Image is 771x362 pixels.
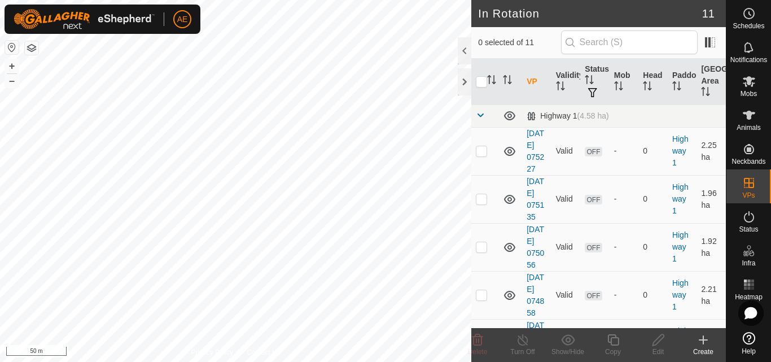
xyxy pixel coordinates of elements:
a: [DATE] 075227 [527,129,544,173]
div: Show/Hide [545,347,590,357]
p-sorticon: Activate to sort [643,83,652,92]
span: AE [177,14,188,25]
td: Valid [551,223,581,271]
a: Highway 1 [672,182,689,215]
p-sorticon: Activate to sort [672,83,681,92]
span: Infra [742,260,755,267]
td: Valid [551,271,581,319]
span: Status [739,226,758,233]
a: [DATE] 075056 [527,225,544,269]
button: Reset Map [5,41,19,54]
th: Validity [551,59,581,105]
span: Notifications [730,56,767,63]
td: 2.25 ha [696,127,726,175]
a: Help [726,328,771,359]
p-sorticon: Activate to sort [487,77,496,86]
span: Delete [468,348,488,356]
a: [DATE] 075135 [527,177,544,221]
td: Valid [551,175,581,223]
div: Create [681,347,726,357]
span: VPs [742,192,755,199]
div: - [614,193,634,205]
td: 0 [638,223,668,271]
div: - [614,289,634,301]
a: Contact Us [247,347,280,357]
button: + [5,59,19,73]
span: OFF [585,195,602,204]
div: Turn Off [500,347,545,357]
span: Help [742,348,756,355]
div: Copy [590,347,636,357]
td: 0 [638,175,668,223]
a: [DATE] 074858 [527,273,544,317]
td: 2.21 ha [696,271,726,319]
p-sorticon: Activate to sort [503,77,512,86]
td: 1.92 ha [696,223,726,271]
p-sorticon: Activate to sort [614,83,623,92]
span: OFF [585,243,602,252]
th: Head [638,59,668,105]
a: Highway 1 [672,230,689,263]
button: – [5,74,19,88]
h2: In Rotation [478,7,702,20]
a: Privacy Policy [191,347,234,357]
p-sorticon: Activate to sort [585,77,594,86]
div: Highway 1 [527,111,608,121]
span: Neckbands [731,158,765,165]
span: OFF [585,147,602,156]
span: Schedules [733,23,764,29]
td: 1.96 ha [696,175,726,223]
th: Mob [610,59,639,105]
button: Map Layers [25,41,38,55]
span: (4.58 ha) [577,111,609,120]
img: Gallagher Logo [14,9,155,29]
div: - [614,241,634,253]
span: Animals [737,124,761,131]
a: Highway 1 [672,134,689,167]
a: Highway 1 [672,326,689,359]
span: Mobs [741,90,757,97]
a: Highway 1 [672,278,689,311]
input: Search (S) [561,30,698,54]
td: Valid [551,127,581,175]
td: 0 [638,127,668,175]
th: Status [580,59,610,105]
th: VP [522,59,551,105]
span: 11 [702,5,715,22]
span: OFF [585,291,602,300]
th: Paddock [668,59,697,105]
div: Edit [636,347,681,357]
td: 0 [638,271,668,319]
p-sorticon: Activate to sort [701,89,710,98]
th: [GEOGRAPHIC_DATA] Area [696,59,726,105]
span: 0 selected of 11 [478,37,560,49]
div: - [614,145,634,157]
span: Heatmap [735,294,763,300]
p-sorticon: Activate to sort [556,83,565,92]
